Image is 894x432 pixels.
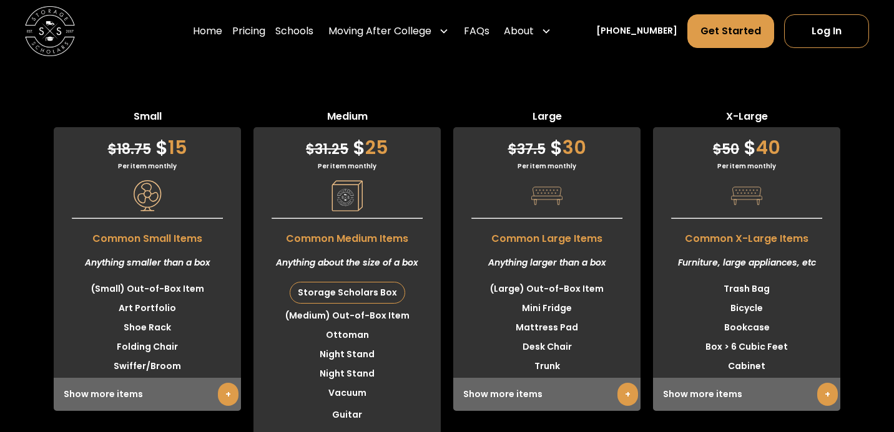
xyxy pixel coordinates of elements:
img: Pricing Category Icon [332,180,363,211]
div: Per item monthly [253,161,441,171]
li: Ottoman [253,325,441,345]
a: Get Started [687,14,774,48]
li: Night Stand [253,345,441,364]
div: 25 [253,127,441,161]
a: + [218,383,238,406]
span: 37.5 [508,140,546,159]
a: Log In [784,14,869,48]
div: Per item monthly [453,161,641,171]
li: Art Portfolio [54,299,241,318]
li: Mattress Pad [453,318,641,337]
li: Folding Chair [54,337,241,357]
a: + [817,383,838,406]
li: Trash Bag [653,279,840,299]
span: Small [54,109,241,127]
div: Furniture, large appliances, etc [653,246,840,279]
span: 50 [713,140,739,159]
div: Anything smaller than a box [54,246,241,279]
li: (Small) Out-of-Box Item [54,279,241,299]
span: Common Small Items [54,225,241,246]
span: $ [155,134,168,161]
div: Show more items [653,378,840,411]
div: 15 [54,127,241,161]
li: Vacuum [253,383,441,403]
li: (Large) Out-of-Box Item [453,279,641,299]
span: Common X-Large Items [653,225,840,246]
span: X-Large [653,109,840,127]
span: $ [744,134,756,161]
div: Per item monthly [54,161,241,171]
a: + [617,383,638,406]
a: Schools [275,14,313,49]
div: About [499,14,556,49]
li: Box > 6 Cubic Feet [653,337,840,357]
li: Cabinet [653,357,840,376]
a: Pricing [232,14,265,49]
span: 18.75 [108,140,151,159]
div: 40 [653,127,840,161]
span: 31.25 [306,140,348,159]
div: Show more items [453,378,641,411]
span: $ [713,140,722,159]
li: Trunk [453,357,641,376]
div: Storage Scholars Box [290,282,405,303]
div: Anything larger than a box [453,246,641,279]
li: Shoe Rack [54,318,241,337]
div: Show more items [54,378,241,411]
li: Bookcase [653,318,840,337]
span: Common Medium Items [253,225,441,246]
span: $ [550,134,562,161]
div: Anything about the size of a box [253,246,441,279]
span: $ [353,134,365,161]
li: Mini Fridge [453,299,641,318]
img: Pricing Category Icon [132,180,163,211]
a: Home [193,14,222,49]
a: FAQs [464,14,489,49]
span: $ [108,140,117,159]
li: (Medium) Out-of-Box Item [253,306,441,325]
li: Bicycle [653,299,840,318]
div: About [504,24,534,39]
img: Pricing Category Icon [731,180,762,211]
div: 30 [453,127,641,161]
li: Desk Chair [453,337,641,357]
div: Per item monthly [653,161,840,171]
div: Moving After College [328,24,431,39]
span: Large [453,109,641,127]
span: $ [508,140,517,159]
a: [PHONE_NUMBER] [596,24,677,37]
div: Moving After College [323,14,454,49]
img: Storage Scholars main logo [25,6,75,56]
span: $ [306,140,315,159]
span: Common Large Items [453,225,641,246]
li: Night Stand [253,364,441,383]
li: Swiffer/Broom [54,357,241,376]
li: Guitar [253,405,441,425]
img: Pricing Category Icon [531,180,562,211]
span: Medium [253,109,441,127]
